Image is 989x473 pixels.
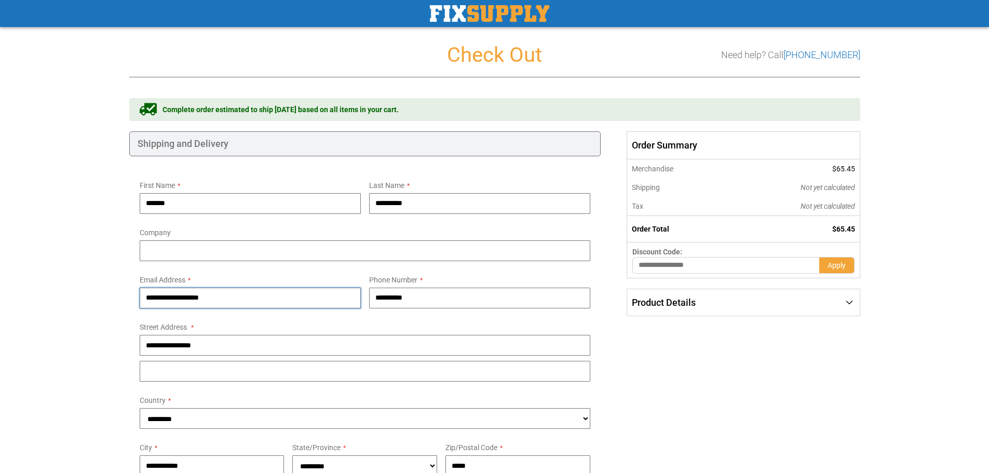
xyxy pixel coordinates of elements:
span: Company [140,228,171,237]
img: Fix Industrial Supply [430,5,549,22]
span: Order Summary [627,131,860,159]
span: $65.45 [832,225,855,233]
strong: Order Total [632,225,669,233]
span: First Name [140,181,175,190]
th: Tax [627,197,730,216]
a: [PHONE_NUMBER] [783,49,860,60]
span: Not yet calculated [801,183,855,192]
h3: Need help? Call [721,50,860,60]
span: Complete order estimated to ship [DATE] based on all items in your cart. [162,104,399,115]
span: Product Details [632,297,696,308]
span: Zip/Postal Code [445,443,497,452]
a: store logo [430,5,549,22]
span: Not yet calculated [801,202,855,210]
span: Street Address [140,323,187,331]
button: Apply [819,257,855,274]
h1: Check Out [129,44,860,66]
span: $65.45 [832,165,855,173]
span: Last Name [369,181,404,190]
span: Country [140,396,166,404]
span: Shipping [632,183,660,192]
span: Phone Number [369,276,417,284]
span: Email Address [140,276,185,284]
div: Shipping and Delivery [129,131,601,156]
span: City [140,443,152,452]
span: Apply [828,261,846,269]
span: Discount Code: [632,248,682,256]
th: Merchandise [627,159,730,178]
span: State/Province [292,443,341,452]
